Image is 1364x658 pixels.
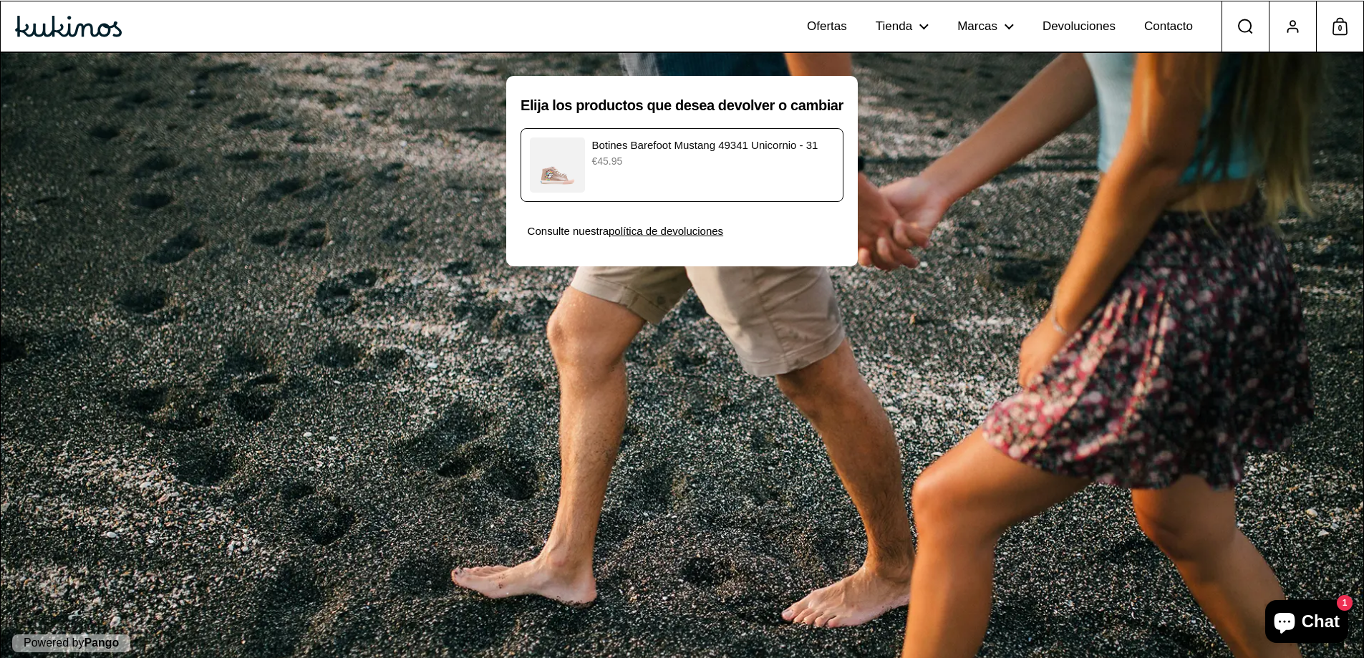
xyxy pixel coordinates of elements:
p: Powered by [12,634,130,652]
inbox-online-store-chat: Chat de la tienda online Shopify [1261,600,1353,647]
h1: Elija los productos que desea devolver o cambiar [521,96,843,115]
span: Tienda [876,19,912,34]
a: Devoluciones [1028,6,1130,47]
span: Marcas [957,19,997,34]
a: Marcas [943,6,1028,47]
span: Contacto [1144,19,1193,34]
a: Pango [84,637,120,649]
p: €45.95 [591,154,834,169]
span: 0 [1332,19,1348,38]
div: Consulte nuestra [528,223,837,239]
a: Ofertas [793,6,861,47]
img: botines-barefoot-mustang-49341-christie-pink-kukinos-1.webp [530,137,585,193]
span: Devoluciones [1043,19,1116,34]
a: Contacto [1130,6,1207,47]
span: Ofertas [807,19,847,34]
p: Botines Barefoot Mustang 49341 Unicornio - 31 [591,137,834,154]
a: política de devoluciones [609,225,723,237]
a: Tienda [861,6,943,47]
